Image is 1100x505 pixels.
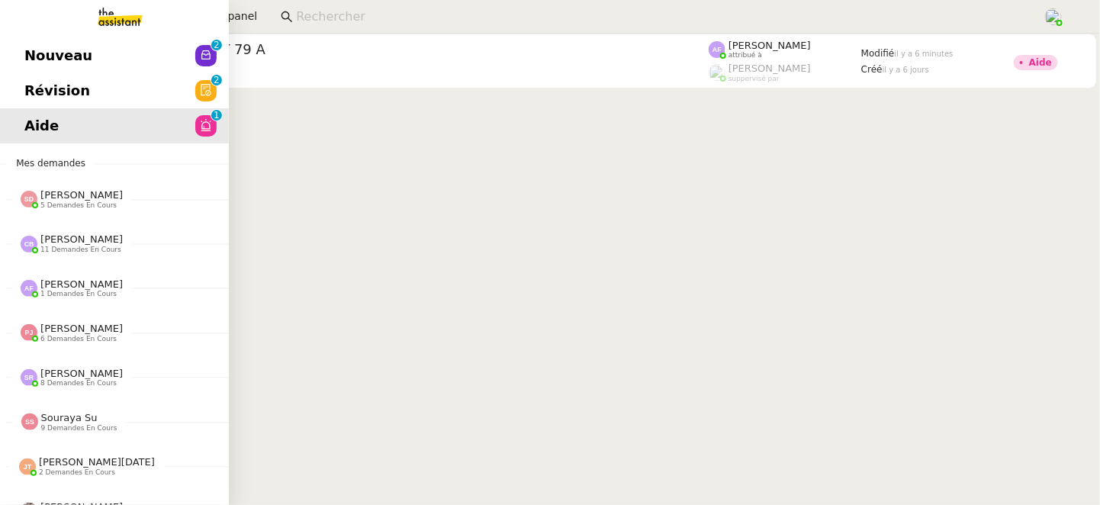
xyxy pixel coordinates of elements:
[861,64,883,75] span: Créé
[40,233,123,245] span: [PERSON_NAME]
[214,110,220,124] p: 1
[729,51,762,60] span: attribué à
[861,48,895,59] span: Modifié
[39,456,155,468] span: [PERSON_NAME][DATE]
[40,189,123,201] span: [PERSON_NAME]
[709,64,725,81] img: users%2FyQfMwtYgTqhRP2YHWHmG2s2LYaD3%2Favatar%2Fprofile-pic.png
[21,369,37,386] img: svg
[1045,8,1062,25] img: users%2FoFdbodQ3TgNoWt9kP3GXAs5oaCq1%2Favatar%2Fprofile-pic.png
[211,75,222,85] nz-badge-sup: 2
[709,63,861,82] app-user-label: suppervisé par
[21,236,37,252] img: svg
[41,412,98,423] span: Souraya Su
[296,7,1028,27] input: Rechercher
[883,66,929,74] span: il y a 6 jours
[40,201,117,210] span: 5 demandes en cours
[729,75,780,83] span: suppervisé par
[709,41,725,58] img: svg
[40,323,123,334] span: [PERSON_NAME]
[40,335,117,343] span: 6 demandes en cours
[40,246,121,254] span: 11 demandes en cours
[729,63,811,74] span: [PERSON_NAME]
[214,75,220,88] p: 2
[40,290,117,298] span: 1 demandes en cours
[7,156,95,171] span: Mes demandes
[19,458,36,475] img: svg
[24,44,92,67] span: Nouveau
[214,40,220,53] p: 2
[41,424,117,433] span: 9 demandes en cours
[79,43,709,56] span: Classer le dossier LOT 79 A
[40,278,123,290] span: [PERSON_NAME]
[40,368,123,379] span: [PERSON_NAME]
[21,324,37,341] img: svg
[211,40,222,50] nz-badge-sup: 2
[1029,58,1052,67] div: Aide
[895,50,954,58] span: il y a 6 minutes
[39,468,115,477] span: 2 demandes en cours
[729,40,811,51] span: [PERSON_NAME]
[40,379,117,388] span: 8 demandes en cours
[21,280,37,297] img: svg
[21,413,38,430] img: svg
[24,79,90,102] span: Révision
[79,62,709,82] app-user-detailed-label: client
[21,191,37,207] img: svg
[24,114,59,137] span: Aide
[709,40,861,60] app-user-label: attribué à
[211,110,222,121] nz-badge-sup: 1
